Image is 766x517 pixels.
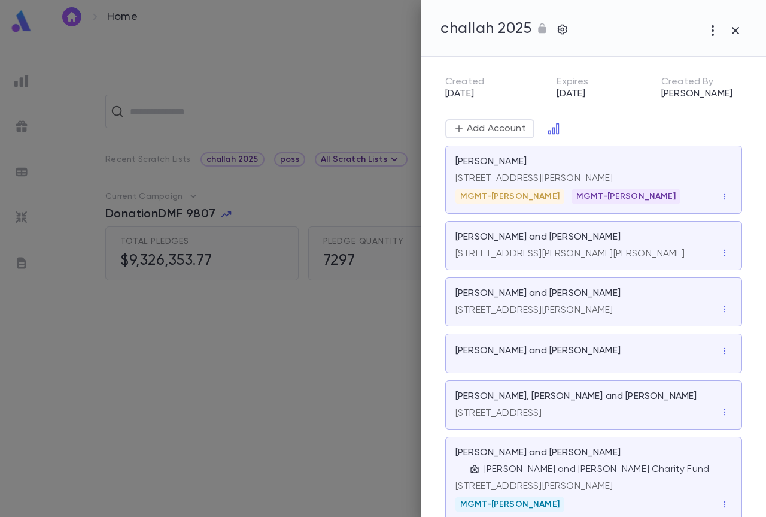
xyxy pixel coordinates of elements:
[445,76,484,88] p: Created
[455,248,685,260] p: [STREET_ADDRESS][PERSON_NAME][PERSON_NAME]
[455,192,564,201] span: MGMT-[PERSON_NAME]
[557,76,588,88] p: Expires
[440,20,531,38] h5: challah 2025
[455,345,621,357] p: [PERSON_NAME] and [PERSON_NAME]
[455,500,564,509] span: MGMT-[PERSON_NAME]
[455,156,527,168] p: [PERSON_NAME]
[572,192,680,201] span: MGMT-[PERSON_NAME]
[455,288,621,300] p: [PERSON_NAME] and [PERSON_NAME]
[557,76,588,100] div: [DATE]
[455,407,542,419] p: [STREET_ADDRESS]
[455,231,621,243] p: [PERSON_NAME] and [PERSON_NAME]
[455,447,621,459] p: [PERSON_NAME] and [PERSON_NAME]
[661,76,732,100] div: [PERSON_NAME]
[484,464,709,476] p: [PERSON_NAME] and [PERSON_NAME] Charity Fund
[455,391,697,403] p: [PERSON_NAME], [PERSON_NAME] and [PERSON_NAME]
[445,76,484,100] div: [DATE]
[464,123,526,135] p: Add Account
[455,480,732,492] p: [STREET_ADDRESS][PERSON_NAME]
[544,119,563,138] button: Open in Data Center
[455,173,732,185] p: [STREET_ADDRESS][PERSON_NAME]
[661,76,732,88] p: Created By
[455,304,613,316] p: [STREET_ADDRESS][PERSON_NAME]
[445,119,534,138] button: Add Account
